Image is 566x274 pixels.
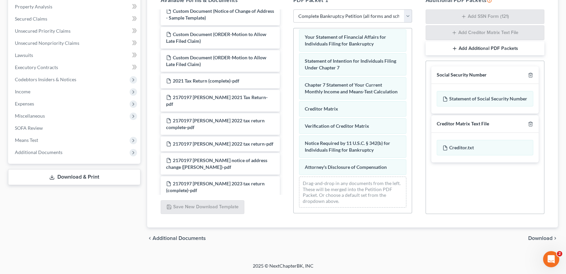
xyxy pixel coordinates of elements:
[166,8,274,21] span: Custom Document (Notice of Change of Address - Sample Template)
[305,82,398,94] span: Chapter 7 Statement of Your Current Monthly Income and Means-Test Calculation
[15,16,47,22] span: Secured Claims
[166,94,268,107] span: 2170197 [PERSON_NAME] 2021 Tax Return-pdf
[528,236,552,241] span: Download
[15,28,71,34] span: Unsecured Priority Claims
[15,77,76,82] span: Codebtors Insiders & Notices
[426,41,544,56] button: Add Additional PDF Packets
[15,125,43,131] span: SOFA Review
[437,140,533,155] div: Creditor.txt
[426,25,544,40] button: Add Creditor Matrix Text File
[305,164,387,170] span: Attorney's Disclosure of Compensation
[426,9,544,24] button: Add SSN Form (121)
[543,251,559,267] iframe: Intercom live chat
[9,37,140,49] a: Unsecured Nonpriority Claims
[15,137,38,143] span: Means Test
[552,236,558,241] i: chevron_right
[15,52,33,58] span: Lawsuits
[9,13,140,25] a: Secured Claims
[9,25,140,37] a: Unsecured Priority Claims
[9,122,140,134] a: SOFA Review
[166,55,266,67] span: Custom Document (ORDER-Motion to Allow Late Filed Claim)
[557,251,562,256] span: 2
[9,49,140,61] a: Lawsuits
[166,31,266,44] span: Custom Document (ORDER-Motion to Allow Late Filed Claim)
[299,177,406,208] div: Drag-and-drop in any documents from the left. These will be merged into the Petition PDF Packet. ...
[437,72,487,78] div: Social Security Number
[437,91,533,106] div: Statement of Social Security Number
[15,4,52,9] span: Property Analysis
[305,58,396,70] span: Statement of Intention for Individuals Filing Under Chapter 7
[15,64,58,70] span: Executory Contracts
[166,157,267,170] span: 2170197 [PERSON_NAME] notice of address change ([PERSON_NAME])-pdf
[437,121,489,127] div: Creditor Matrix Text File
[9,1,140,13] a: Property Analysis
[9,61,140,73] a: Executory Contracts
[305,106,338,112] span: Creditor Matrix
[15,113,45,119] span: Miscellaneous
[305,123,369,129] span: Verification of Creditor Matrix
[173,78,239,84] span: 2021 Tax Return (complete)-pdf
[305,34,386,47] span: Your Statement of Financial Affairs for Individuals Filing for Bankruptcy
[8,169,140,185] a: Download & Print
[153,236,206,241] span: Additional Documents
[15,149,62,155] span: Additional Documents
[173,141,273,147] span: 2170197 [PERSON_NAME] 2022 tax return-pdf
[305,140,390,153] span: Notice Required by 11 U.S.C. § 342(b) for Individuals Filing for Bankruptcy
[15,89,30,94] span: Income
[528,236,558,241] button: Download chevron_right
[15,40,79,46] span: Unsecured Nonpriority Claims
[15,101,34,106] span: Expenses
[147,236,153,241] i: chevron_left
[166,118,265,130] span: 2170197 [PERSON_NAME] 2022 tax return complete-pdf
[166,181,265,193] span: 2170197 [PERSON_NAME] 2023 tax return (complete)-pdf
[147,236,206,241] a: chevron_left Additional Documents
[161,200,244,214] button: Save New Download Template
